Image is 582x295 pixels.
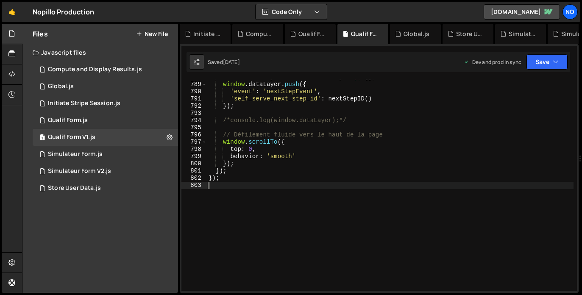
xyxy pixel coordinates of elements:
div: Dev and prod in sync [464,58,521,66]
div: Simulateur Form.js [48,150,103,158]
div: 8072/16343.js [33,146,178,163]
div: 802 [181,175,207,182]
div: Simulateur Form.js [509,30,536,38]
div: 800 [181,160,207,167]
h2: Files [33,29,48,39]
div: 798 [181,146,207,153]
button: New File [136,31,168,37]
div: [DATE] [223,58,240,66]
div: Initiate Stripe Session.js [193,30,220,38]
div: Store User Data.js [456,30,483,38]
div: Simulateur Form V2.js [48,167,111,175]
div: Initiate Stripe Session.js [48,100,120,107]
a: 🤙 [2,2,22,22]
span: 1 [40,135,45,142]
div: Saved [208,58,240,66]
div: Compute and Display Results.js [48,66,142,73]
div: Compute and Display Results.js [246,30,273,38]
div: Qualif Form.js [48,117,88,124]
div: 789 [181,81,207,88]
div: 795 [181,124,207,131]
div: 8072/16345.js [33,112,178,129]
div: 792 [181,103,207,110]
button: Code Only [256,4,327,19]
div: 8072/17720.js [33,163,178,180]
div: Global.js [48,83,74,90]
div: 8072/18519.js [33,95,178,112]
div: 801 [181,167,207,175]
div: 8072/34048.js [33,129,178,146]
div: Qualif Form V1.js [48,134,95,141]
div: 793 [181,110,207,117]
div: 797 [181,139,207,146]
a: [DOMAIN_NAME] [484,4,560,19]
div: 8072/18732.js [33,61,178,78]
a: No [563,4,578,19]
div: 790 [181,88,207,95]
div: 8072/17751.js [33,78,178,95]
div: 796 [181,131,207,139]
div: Global.js [404,30,429,38]
div: 799 [181,153,207,160]
div: Qualif Form V1.js [351,30,378,38]
div: Store User Data.js [48,184,101,192]
div: Javascript files [22,44,178,61]
div: 791 [181,95,207,103]
div: Nopillo Production [33,7,94,17]
div: 803 [181,182,207,189]
div: Qualif Form.js [298,30,326,38]
button: Save [526,54,568,70]
div: 8072/18527.js [33,180,178,197]
div: 794 [181,117,207,124]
